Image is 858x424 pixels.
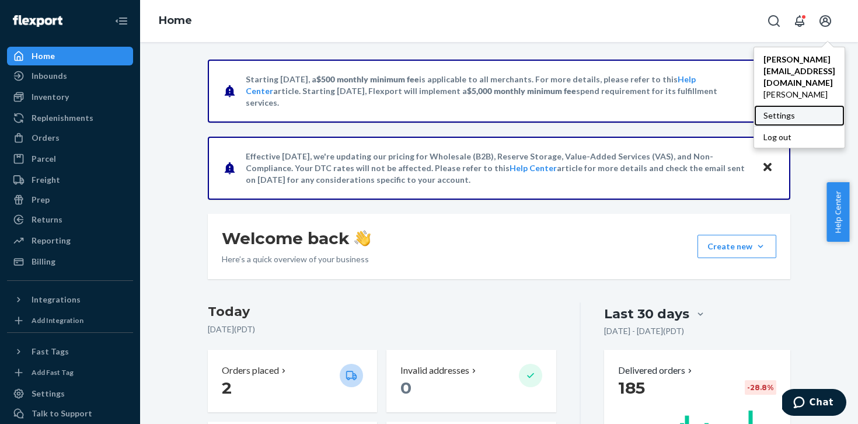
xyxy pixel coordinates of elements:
[386,350,556,412] button: Invalid addresses 0
[7,384,133,403] a: Settings
[222,228,371,249] h1: Welcome back
[762,9,786,33] button: Open Search Box
[32,294,81,305] div: Integrations
[510,163,557,173] a: Help Center
[149,4,201,38] ol: breadcrumbs
[7,252,133,271] a: Billing
[618,378,645,398] span: 185
[400,364,469,377] p: Invalid addresses
[246,74,751,109] p: Starting [DATE], a is applicable to all merchants. For more details, please refer to this article...
[745,380,776,395] div: -28.8 %
[32,367,74,377] div: Add Fast Tag
[788,9,811,33] button: Open notifications
[222,364,279,377] p: Orders placed
[826,182,849,242] button: Help Center
[7,366,133,380] a: Add Fast Tag
[604,305,689,323] div: Last 30 days
[7,128,133,147] a: Orders
[32,315,83,325] div: Add Integration
[754,126,842,148] button: Log out
[604,325,684,337] p: [DATE] - [DATE] ( PDT )
[32,346,69,357] div: Fast Tags
[7,109,133,127] a: Replenishments
[7,314,133,328] a: Add Integration
[7,150,133,168] a: Parcel
[763,54,835,89] span: [PERSON_NAME][EMAIL_ADDRESS][DOMAIN_NAME]
[697,235,776,258] button: Create new
[222,253,371,265] p: Here’s a quick overview of your business
[32,132,60,144] div: Orders
[32,256,55,267] div: Billing
[7,88,133,106] a: Inventory
[754,105,845,126] a: Settings
[7,290,133,309] button: Integrations
[7,404,133,423] button: Talk to Support
[32,112,93,124] div: Replenishments
[763,89,835,100] span: [PERSON_NAME]
[400,378,411,398] span: 0
[208,303,556,321] h3: Today
[7,67,133,85] a: Inbounds
[782,389,846,418] iframe: Opens a widget where you can chat to one of our agents
[7,47,133,65] a: Home
[32,174,60,186] div: Freight
[7,342,133,361] button: Fast Tags
[316,74,419,84] span: $500 monthly minimum fee
[110,9,133,33] button: Close Navigation
[467,86,576,96] span: $5,000 monthly minimum fee
[7,210,133,229] a: Returns
[354,230,371,246] img: hand-wave emoji
[618,364,695,377] button: Delivered orders
[13,15,62,27] img: Flexport logo
[32,408,92,419] div: Talk to Support
[32,235,71,246] div: Reporting
[32,70,67,82] div: Inbounds
[159,14,192,27] a: Home
[814,9,837,33] button: Open account menu
[32,50,55,62] div: Home
[7,190,133,209] a: Prep
[32,91,69,103] div: Inventory
[754,49,845,105] a: [PERSON_NAME][EMAIL_ADDRESS][DOMAIN_NAME][PERSON_NAME]
[208,324,556,335] p: [DATE] ( PDT )
[208,350,377,412] button: Orders placed 2
[246,151,751,186] p: Effective [DATE], we're updating our pricing for Wholesale (B2B), Reserve Storage, Value-Added Se...
[32,153,56,165] div: Parcel
[7,171,133,189] a: Freight
[760,159,775,176] button: Close
[222,378,232,398] span: 2
[32,214,62,225] div: Returns
[7,231,133,250] a: Reporting
[32,388,65,399] div: Settings
[32,194,50,206] div: Prep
